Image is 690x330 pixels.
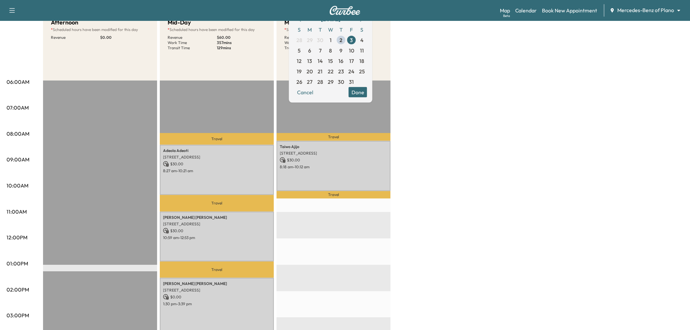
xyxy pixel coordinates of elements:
[360,57,365,65] span: 18
[7,233,27,241] p: 12:00PM
[349,67,355,75] span: 24
[280,164,387,170] p: 8:18 am - 10:12 am
[307,78,313,85] span: 27
[163,281,271,286] p: [PERSON_NAME] [PERSON_NAME]
[51,35,100,40] p: Revenue
[349,46,354,54] span: 10
[294,87,316,97] button: Cancel
[307,67,313,75] span: 20
[217,40,266,45] p: 357 mins
[317,78,323,85] span: 28
[163,168,271,173] p: 8:27 am - 10:21 am
[328,78,334,85] span: 29
[280,157,387,163] p: $ 30.00
[315,24,325,35] span: T
[349,87,367,97] button: Done
[163,221,271,227] p: [STREET_ADDRESS]
[168,27,266,32] p: Scheduled hours have been modified for this day
[296,36,302,44] span: 28
[503,13,510,18] div: Beta
[168,40,217,45] p: Work Time
[163,228,271,234] p: $ 30.00
[339,57,344,65] span: 16
[51,18,78,27] h5: Afternoon
[7,286,29,293] p: 02:00PM
[360,46,364,54] span: 11
[297,67,302,75] span: 19
[329,6,361,15] img: Curbee Logo
[163,148,271,153] p: Adeola Adeoti
[308,46,311,54] span: 6
[338,78,344,85] span: 30
[336,24,346,35] span: T
[7,130,29,138] p: 08:00AM
[7,104,29,112] p: 07:00AM
[280,151,387,156] p: [STREET_ADDRESS]
[296,78,302,85] span: 26
[307,57,312,65] span: 13
[277,133,391,141] p: Travel
[217,35,266,40] p: $ 60.00
[360,36,364,44] span: 4
[163,288,271,293] p: [STREET_ADDRESS]
[330,36,332,44] span: 1
[163,161,271,167] p: $ 30.00
[284,45,334,51] p: Transit Time
[168,45,217,51] p: Transit Time
[319,46,322,54] span: 7
[340,46,343,54] span: 9
[542,7,597,14] a: Book New Appointment
[318,67,323,75] span: 21
[277,191,391,199] p: Travel
[340,36,343,44] span: 2
[328,57,333,65] span: 15
[338,67,344,75] span: 23
[163,235,271,240] p: 10:59 am - 12:53 pm
[317,36,323,44] span: 30
[163,155,271,160] p: [STREET_ADDRESS]
[297,57,302,65] span: 12
[168,35,217,40] p: Revenue
[217,45,266,51] p: 129 mins
[7,182,28,189] p: 10:00AM
[163,294,271,300] p: $ 0.00
[163,215,271,220] p: [PERSON_NAME] [PERSON_NAME]
[280,144,387,149] p: Taiwo Ajijo
[325,24,336,35] span: W
[7,208,27,216] p: 11:00AM
[357,24,367,35] span: S
[7,156,29,163] p: 09:00AM
[284,40,334,45] p: Work Time
[294,24,305,35] span: S
[515,7,537,14] a: Calendar
[500,7,510,14] a: MapBeta
[298,46,301,54] span: 5
[359,67,365,75] span: 25
[160,195,274,212] p: Travel
[284,27,383,32] p: Scheduled hours have been modified for this day
[329,46,332,54] span: 8
[51,27,149,32] p: Scheduled hours have been modified for this day
[160,133,274,145] p: Travel
[349,78,354,85] span: 31
[7,260,28,267] p: 01:00PM
[328,67,334,75] span: 22
[284,18,306,27] h5: Morning
[100,35,149,40] p: $ 0.00
[349,57,354,65] span: 17
[7,311,29,319] p: 03:00PM
[163,301,271,307] p: 1:30 pm - 3:39 pm
[346,24,357,35] span: F
[168,18,191,27] h5: Mid-Day
[321,14,340,23] div: [DATE]
[350,36,353,44] span: 3
[284,35,334,40] p: Revenue
[305,24,315,35] span: M
[618,7,674,14] span: Mercedes-Benz of Plano
[307,36,313,44] span: 29
[160,262,274,278] p: Travel
[318,57,323,65] span: 14
[7,78,29,86] p: 06:00AM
